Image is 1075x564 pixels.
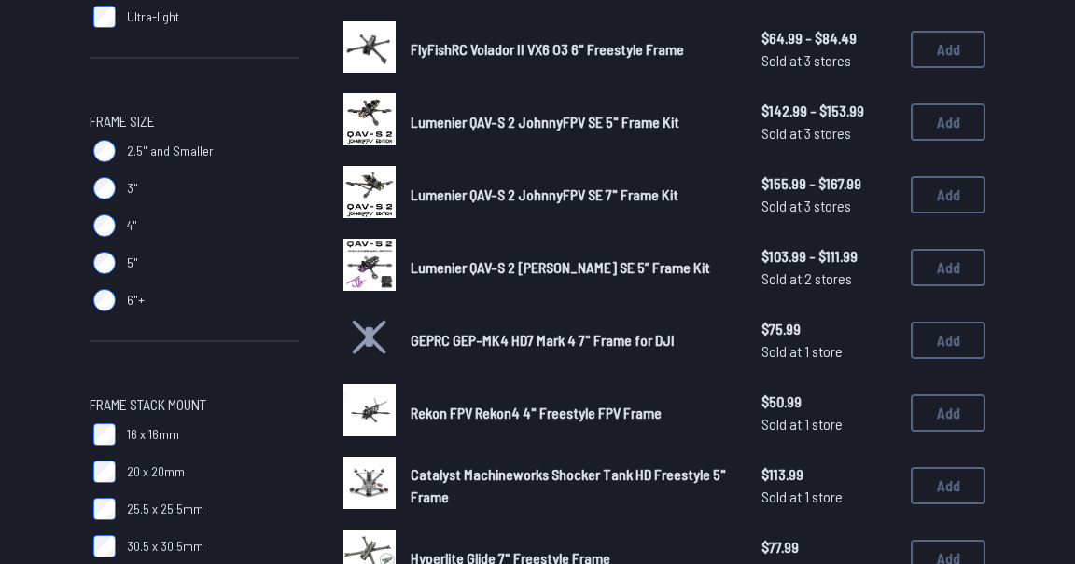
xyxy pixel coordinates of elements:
[93,423,116,446] input: 16 x 16mm
[127,142,214,160] span: 2.5" and Smaller
[411,111,732,133] a: Lumenier QAV-S 2 JohnnyFPV SE 5" Frame Kit
[127,254,138,272] span: 5"
[761,463,896,486] span: $113.99
[93,535,116,557] input: 30.5 x 30.5mm
[411,463,732,508] a: Catalyst Machineworks Shocker Tank HD Freestyle 5" Frame
[93,289,116,311] input: 6"+
[93,461,116,483] input: 20 x 20mm
[911,249,985,286] button: Add
[343,457,396,515] a: image
[761,100,896,122] span: $142.99 - $153.99
[127,425,179,444] span: 16 x 16mm
[411,404,662,421] span: Rekon FPV Rekon4 4" Freestyle FPV Frame
[761,49,896,72] span: Sold at 3 stores
[761,340,896,363] span: Sold at 1 store
[93,177,116,199] input: 3"
[343,21,396,73] img: image
[761,391,896,413] span: $50.99
[90,110,155,132] span: Frame Size
[127,500,203,518] span: 25.5 x 25.5mm
[761,195,896,217] span: Sold at 3 stores
[411,38,732,61] a: FlyFishRC Volador II VX6 O3 6" Freestyle Frame
[761,245,896,268] span: $103.99 - $111.99
[90,393,206,416] span: Frame Stack Mount
[761,172,896,195] span: $155.99 - $167.99
[411,256,732,279] a: Lumenier QAV-S 2 [PERSON_NAME] SE 5” Frame Kit
[911,176,985,213] button: Add
[343,93,396,145] img: image
[411,402,732,424] a: Rekon FPV Rekon4 4" Freestyle FPV Frame
[343,457,396,509] img: image
[343,166,396,218] img: image
[127,179,138,198] span: 3"
[93,252,116,274] input: 5"
[411,331,675,349] span: GEPRC GEP-MK4 HD7 Mark 4 7" Frame for DJI
[761,486,896,508] span: Sold at 1 store
[411,186,678,203] span: Lumenier QAV-S 2 JohnnyFPV SE 7" Frame Kit
[343,21,396,78] a: image
[93,140,116,162] input: 2.5" and Smaller
[343,93,396,151] a: image
[911,322,985,359] button: Add
[761,268,896,290] span: Sold at 2 stores
[411,258,710,276] span: Lumenier QAV-S 2 [PERSON_NAME] SE 5” Frame Kit
[911,467,985,504] button: Add
[127,7,179,26] span: Ultra-light
[343,166,396,224] a: image
[761,27,896,49] span: $64.99 - $84.49
[343,239,396,296] a: image
[127,462,185,481] span: 20 x 20mm
[761,318,896,340] span: $75.99
[761,122,896,144] span: Sold at 3 stores
[411,113,679,131] span: Lumenier QAV-S 2 JohnnyFPV SE 5" Frame Kit
[411,465,726,505] span: Catalyst Machineworks Shocker Tank HD Freestyle 5" Frame
[127,216,137,235] span: 4"
[343,239,396,291] img: image
[911,394,985,432] button: Add
[127,537,203,556] span: 30.5 x 30.5mm
[411,184,732,206] a: Lumenier QAV-S 2 JohnnyFPV SE 7" Frame Kit
[127,291,145,310] span: 6"+
[761,536,896,558] span: $77.99
[343,384,396,436] img: image
[93,498,116,520] input: 25.5 x 25.5mm
[911,31,985,68] button: Add
[93,214,116,237] input: 4"
[93,6,116,28] input: Ultra-light
[761,413,896,435] span: Sold at 1 store
[411,329,732,351] a: GEPRC GEP-MK4 HD7 Mark 4 7" Frame for DJI
[411,40,684,58] span: FlyFishRC Volador II VX6 O3 6" Freestyle Frame
[343,384,396,442] a: image
[911,103,985,141] button: Add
